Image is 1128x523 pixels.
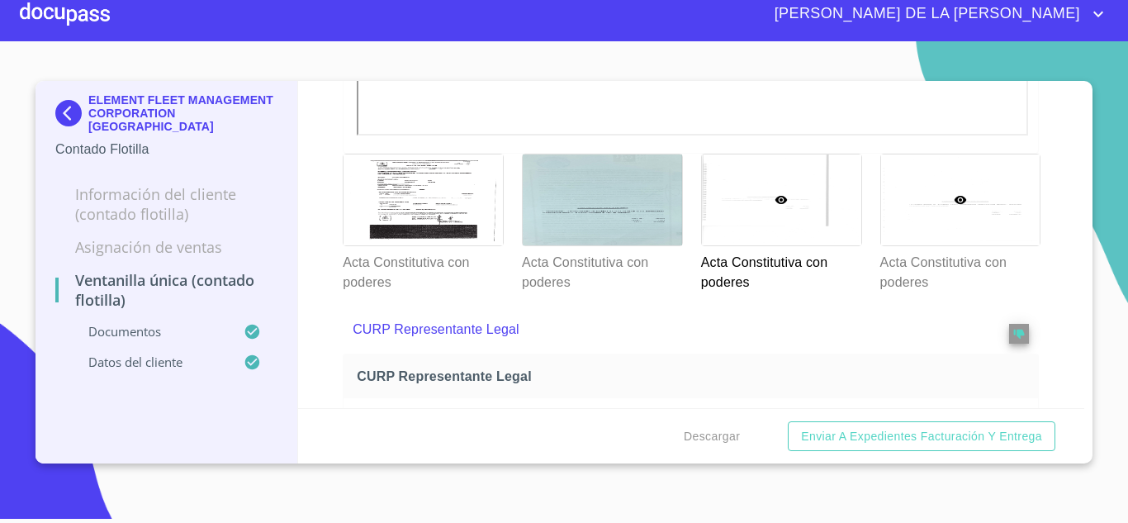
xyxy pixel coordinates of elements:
[880,246,1040,292] p: Acta Constitutiva con poderes
[344,155,503,245] img: Acta Constitutiva con poderes
[55,237,277,257] p: Asignación de Ventas
[55,140,277,159] p: Contado Flotilla
[55,100,88,126] img: Docupass spot blue
[55,354,244,370] p: Datos del cliente
[55,323,244,340] p: Documentos
[88,93,277,133] p: ELEMENT FLEET MANAGEMENT CORPORATION [GEOGRAPHIC_DATA]
[801,426,1042,447] span: Enviar a Expedientes Facturación y Entrega
[343,246,502,292] p: Acta Constitutiva con poderes
[677,421,746,452] button: Descargar
[1009,324,1029,344] button: reject
[522,246,681,292] p: Acta Constitutiva con poderes
[684,426,740,447] span: Descargar
[523,155,682,245] img: Acta Constitutiva con poderes
[701,246,860,292] p: Acta Constitutiva con poderes
[762,1,1088,27] span: [PERSON_NAME] DE LA [PERSON_NAME]
[55,270,277,310] p: Ventanilla Única (Contado Flotilla)
[55,93,277,140] div: ELEMENT FLEET MANAGEMENT CORPORATION [GEOGRAPHIC_DATA]
[55,184,277,224] p: Información del Cliente (Contado Flotilla)
[357,368,1031,385] span: CURP Representante Legal
[762,1,1108,27] button: account of current user
[353,320,961,340] p: CURP Representante Legal
[788,421,1055,452] button: Enviar a Expedientes Facturación y Entrega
